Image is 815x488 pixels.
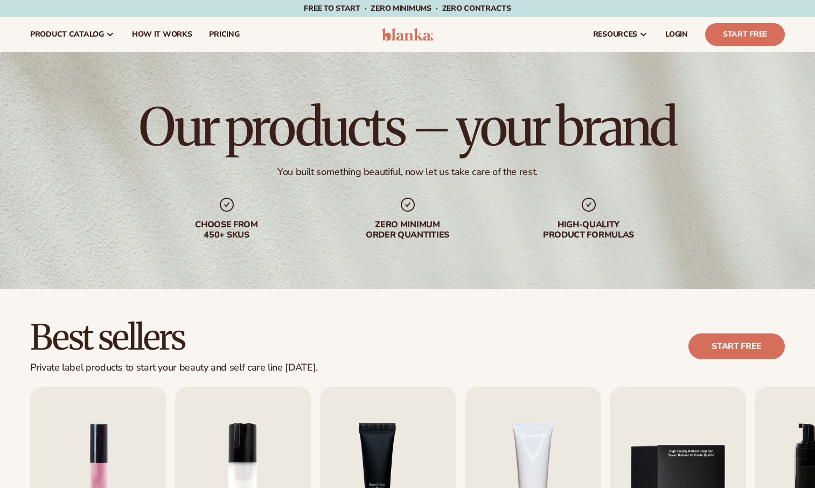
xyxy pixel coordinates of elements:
[22,17,123,52] a: product catalog
[593,30,637,39] span: resources
[382,28,433,41] img: logo
[657,17,696,52] a: LOGIN
[304,3,511,13] span: Free to start · ZERO minimums · ZERO contracts
[665,30,688,39] span: LOGIN
[30,30,104,39] span: product catalog
[705,23,785,46] a: Start Free
[132,30,192,39] span: How It Works
[584,17,657,52] a: resources
[200,17,248,52] a: pricing
[688,333,785,359] a: Start free
[339,220,477,240] div: Zero minimum order quantities
[277,166,538,178] div: You built something beautiful, now let us take care of the rest.
[123,17,201,52] a: How It Works
[520,220,658,240] div: High-quality product formulas
[30,362,318,374] div: Private label products to start your beauty and self care line [DATE].
[139,101,675,153] h1: Our products – your brand
[209,30,239,39] span: pricing
[158,220,296,240] div: Choose from 450+ Skus
[30,319,318,355] h2: Best sellers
